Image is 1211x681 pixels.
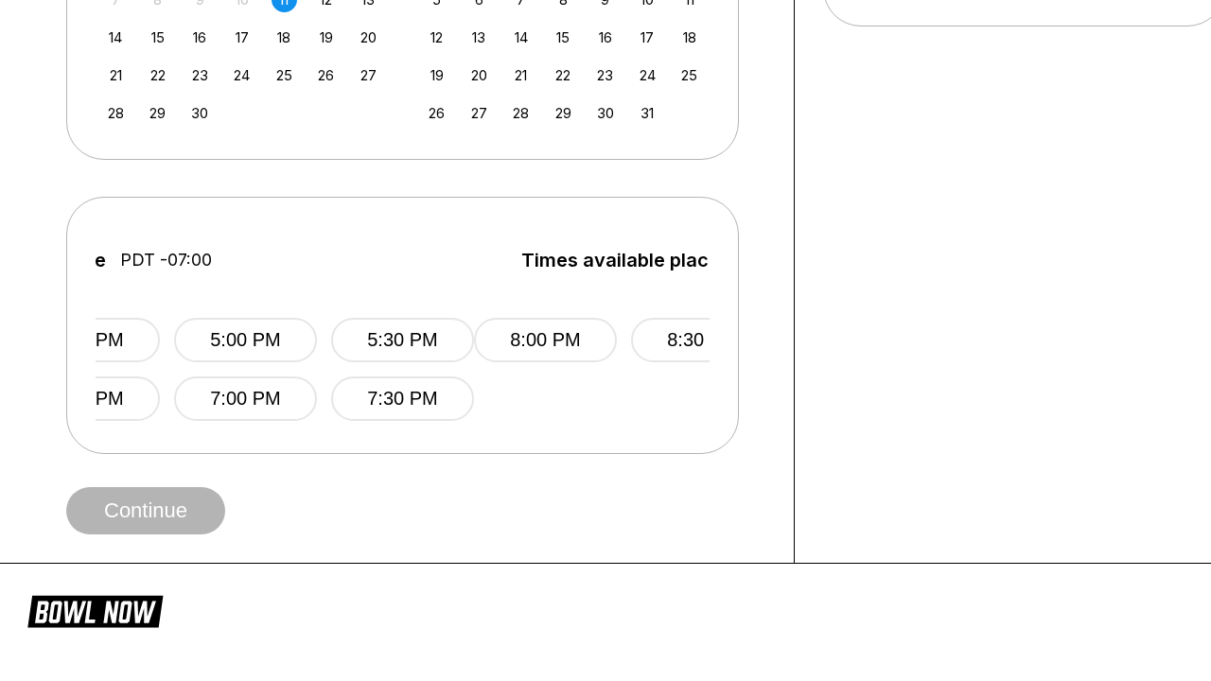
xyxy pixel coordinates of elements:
[466,25,492,50] div: Choose Monday, October 13th, 2025
[187,62,213,88] div: Choose Tuesday, September 23rd, 2025
[145,100,170,126] div: Choose Monday, September 29th, 2025
[145,25,170,50] div: Choose Monday, September 15th, 2025
[103,62,129,88] div: Choose Sunday, September 21st, 2025
[103,25,129,50] div: Choose Sunday, September 14th, 2025
[331,318,474,362] button: 5:30 PM
[676,62,702,88] div: Choose Saturday, October 25th, 2025
[635,25,660,50] div: Choose Friday, October 17th, 2025
[592,100,618,126] div: Choose Thursday, October 30th, 2025
[145,62,170,88] div: Choose Monday, September 22nd, 2025
[229,62,254,88] div: Choose Wednesday, September 24th, 2025
[508,25,534,50] div: Choose Tuesday, October 14th, 2025
[508,100,534,126] div: Choose Tuesday, October 28th, 2025
[120,250,212,271] span: PDT -07:00
[631,318,774,362] button: 8:30 PM
[229,25,254,50] div: Choose Wednesday, September 17th, 2025
[356,25,381,50] div: Choose Saturday, September 20th, 2025
[313,25,339,50] div: Choose Friday, September 19th, 2025
[272,25,297,50] div: Choose Thursday, September 18th, 2025
[635,100,660,126] div: Choose Friday, October 31st, 2025
[313,62,339,88] div: Choose Friday, September 26th, 2025
[331,376,474,421] button: 7:30 PM
[424,25,449,50] div: Choose Sunday, October 12th, 2025
[424,62,449,88] div: Choose Sunday, October 19th, 2025
[635,62,660,88] div: Choose Friday, October 24th, 2025
[174,318,317,362] button: 5:00 PM
[187,100,213,126] div: Choose Tuesday, September 30th, 2025
[551,62,576,88] div: Choose Wednesday, October 22nd, 2025
[424,100,449,126] div: Choose Sunday, October 26th, 2025
[187,25,213,50] div: Choose Tuesday, September 16th, 2025
[676,25,702,50] div: Choose Saturday, October 18th, 2025
[103,100,129,126] div: Choose Sunday, September 28th, 2025
[551,25,576,50] div: Choose Wednesday, October 15th, 2025
[592,62,618,88] div: Choose Thursday, October 23rd, 2025
[508,62,534,88] div: Choose Tuesday, October 21st, 2025
[466,62,492,88] div: Choose Monday, October 20th, 2025
[551,100,576,126] div: Choose Wednesday, October 29th, 2025
[592,25,618,50] div: Choose Thursday, October 16th, 2025
[521,250,720,271] span: Times available place
[466,100,492,126] div: Choose Monday, October 27th, 2025
[356,62,381,88] div: Choose Saturday, September 27th, 2025
[174,376,317,421] button: 7:00 PM
[272,62,297,88] div: Choose Thursday, September 25th, 2025
[474,318,617,362] button: 8:00 PM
